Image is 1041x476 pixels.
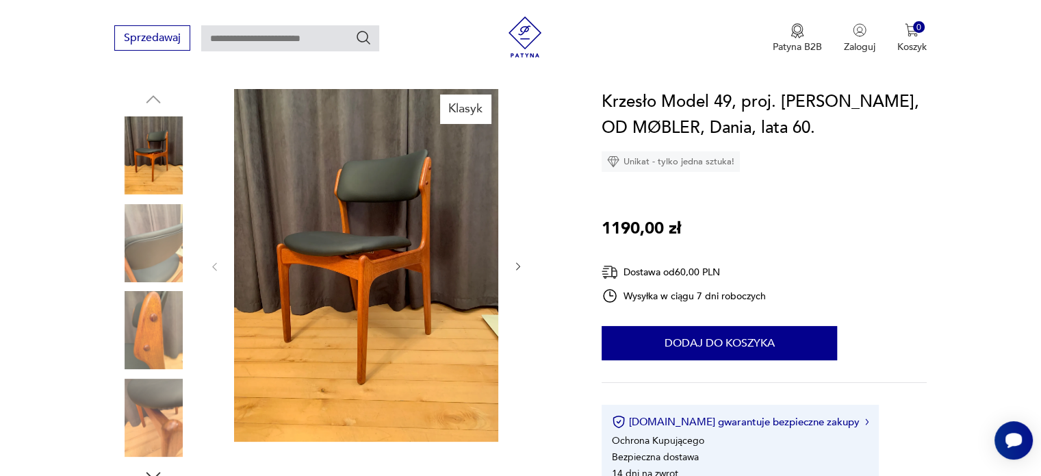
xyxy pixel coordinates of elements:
img: Patyna - sklep z meblami i dekoracjami vintage [504,16,545,58]
div: Unikat - tylko jedna sztuka! [602,151,740,172]
img: Ikona certyfikatu [612,415,626,429]
button: [DOMAIN_NAME] gwarantuje bezpieczne zakupy [612,415,869,429]
div: Dostawa od 60,00 PLN [602,264,766,281]
img: Ikona strzałki w prawo [865,418,869,425]
p: 1190,00 zł [602,216,681,242]
button: Dodaj do koszyka [602,326,837,360]
img: Zdjęcie produktu Krzesło Model 49, proj. Erik Buch, OD MØBLER, Dania, lata 60. [234,89,498,442]
p: Patyna B2B [773,40,822,53]
button: 0Koszyk [897,23,927,53]
button: Sprzedawaj [114,25,190,51]
h1: Krzesło Model 49, proj. [PERSON_NAME], OD MØBLER, Dania, lata 60. [602,89,927,141]
li: Bezpieczna dostawa [612,451,699,464]
img: Zdjęcie produktu Krzesło Model 49, proj. Erik Buch, OD MØBLER, Dania, lata 60. [114,204,192,282]
img: Ikona koszyka [905,23,918,37]
button: Patyna B2B [773,23,822,53]
img: Zdjęcie produktu Krzesło Model 49, proj. Erik Buch, OD MØBLER, Dania, lata 60. [114,379,192,457]
p: Koszyk [897,40,927,53]
img: Ikona diamentu [607,155,619,168]
img: Ikona medalu [791,23,804,38]
button: Szukaj [355,29,372,46]
a: Sprzedawaj [114,34,190,44]
div: Klasyk [440,95,491,123]
li: Ochrona Kupującego [612,434,704,447]
a: Ikona medaluPatyna B2B [773,23,822,53]
img: Ikonka użytkownika [853,23,866,37]
img: Zdjęcie produktu Krzesło Model 49, proj. Erik Buch, OD MØBLER, Dania, lata 60. [114,291,192,369]
div: Wysyłka w ciągu 7 dni roboczych [602,288,766,304]
button: Zaloguj [844,23,875,53]
p: Zaloguj [844,40,875,53]
div: 0 [913,22,925,34]
iframe: Smartsupp widget button [994,421,1033,460]
img: Zdjęcie produktu Krzesło Model 49, proj. Erik Buch, OD MØBLER, Dania, lata 60. [114,116,192,195]
img: Ikona dostawy [602,264,618,281]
